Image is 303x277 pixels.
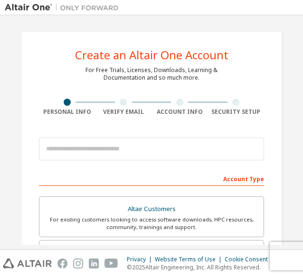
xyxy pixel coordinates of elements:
[155,256,225,263] div: Website Terms of Use
[89,259,99,268] img: linkedin.svg
[5,3,123,12] img: Altair One
[3,259,52,268] img: altair_logo.svg
[95,108,152,116] div: Verify Email
[225,256,274,263] div: Cookie Consent
[127,256,155,263] div: Privacy
[39,171,264,186] div: Account Type
[104,259,118,268] img: youtube.svg
[85,66,218,82] div: For Free Trials, Licenses, Downloads, Learning & Documentation and so much more.
[57,259,67,268] img: facebook.svg
[127,263,274,271] p: © 2025 Altair Engineering, Inc. All Rights Reserved.
[45,216,258,231] div: For existing customers looking to access software downloads, HPC resources, community, trainings ...
[45,203,258,216] div: Altair Customers
[39,108,95,116] div: Personal Info
[208,108,265,116] div: Security Setup
[73,259,83,268] img: instagram.svg
[151,108,208,116] div: Account Info
[75,49,228,61] div: Create an Altair One Account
